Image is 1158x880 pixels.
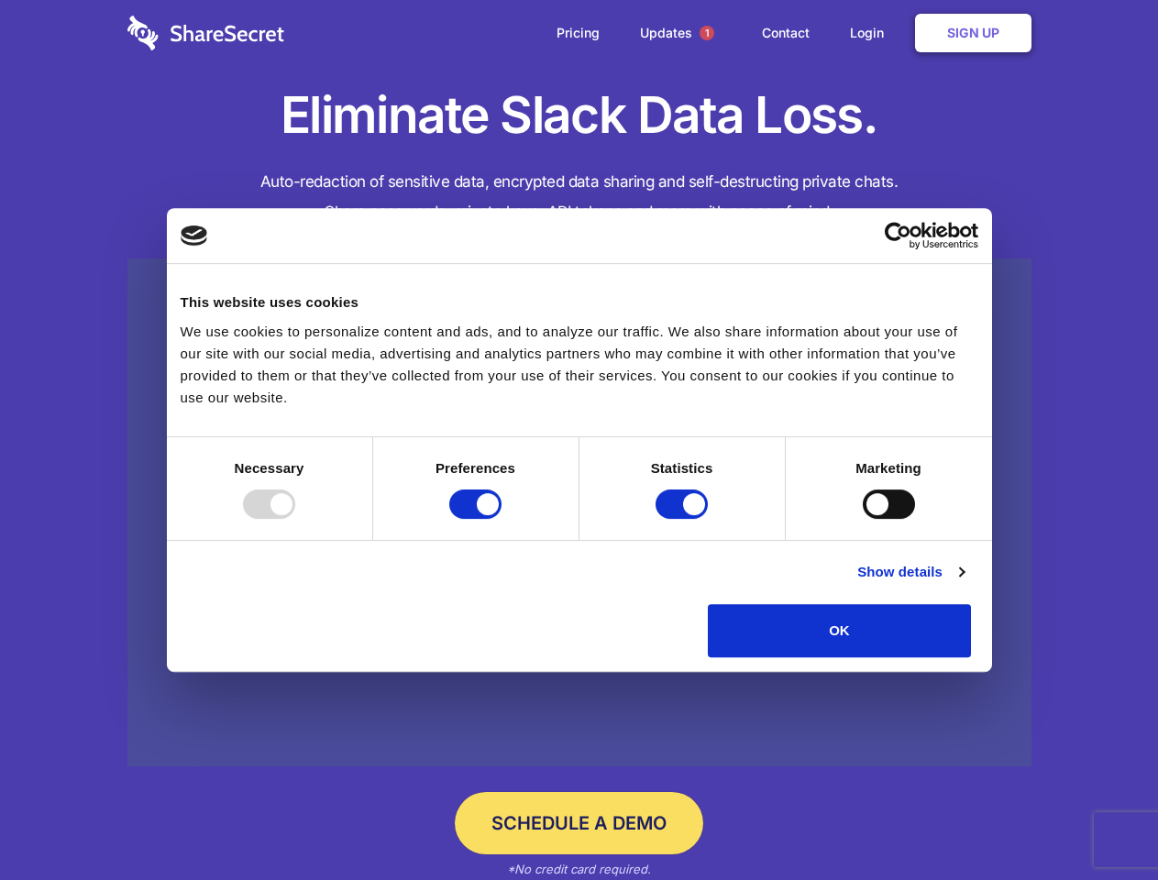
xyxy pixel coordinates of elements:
img: logo-wordmark-white-trans-d4663122ce5f474addd5e946df7df03e33cb6a1c49d2221995e7729f52c070b2.svg [127,16,284,50]
span: 1 [700,26,714,40]
a: Pricing [538,5,618,61]
strong: Marketing [855,460,921,476]
a: Login [832,5,911,61]
a: Show details [857,561,964,583]
a: Contact [744,5,828,61]
a: Sign Up [915,14,1031,52]
div: This website uses cookies [181,291,978,313]
strong: Preferences [436,460,515,476]
h1: Eliminate Slack Data Loss. [127,82,1031,148]
a: Usercentrics Cookiebot - opens in a new window [818,222,978,249]
strong: Statistics [651,460,713,476]
h4: Auto-redaction of sensitive data, encrypted data sharing and self-destructing private chats. Shar... [127,167,1031,227]
button: OK [708,604,971,657]
strong: Necessary [235,460,304,476]
em: *No credit card required. [507,862,651,876]
a: Wistia video thumbnail [127,258,1031,767]
a: Schedule a Demo [455,792,703,854]
div: We use cookies to personalize content and ads, and to analyze our traffic. We also share informat... [181,321,978,409]
img: logo [181,225,208,246]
